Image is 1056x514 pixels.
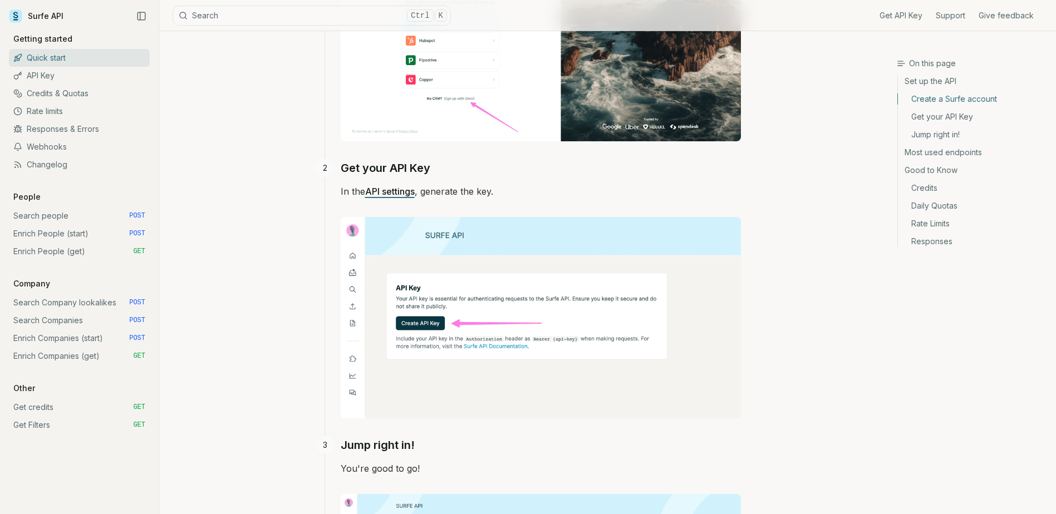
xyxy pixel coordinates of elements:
a: Support [936,10,965,21]
img: Image [341,217,741,418]
a: Jump right in! [341,436,415,454]
a: API Key [9,67,150,85]
a: Set up the API [898,76,1047,90]
p: Company [9,278,55,289]
a: Get credits GET [9,398,150,416]
a: Quick start [9,49,150,67]
span: GET [133,421,145,429]
a: Create a Surfe account [898,90,1047,108]
a: Get Filters GET [9,416,150,434]
span: POST [129,211,145,220]
p: In the , generate the key. [341,184,741,418]
a: Give feedback [979,10,1034,21]
p: Getting started [9,33,77,45]
a: Get your API Key [898,108,1047,126]
kbd: Ctrl [407,9,434,22]
a: Rate limits [9,102,150,120]
button: Collapse Sidebar [133,8,150,24]
a: Daily Quotas [898,197,1047,215]
span: POST [129,316,145,325]
a: Get your API Key [341,159,430,177]
span: GET [133,247,145,256]
a: Credits & Quotas [9,85,150,102]
a: Responses [898,233,1047,247]
span: POST [129,334,145,343]
p: People [9,191,45,202]
a: Rate Limits [898,215,1047,233]
a: Enrich Companies (start) POST [9,329,150,347]
a: Get API Key [880,10,922,21]
a: Search Companies POST [9,312,150,329]
a: Jump right in! [898,126,1047,144]
a: Enrich Companies (get) GET [9,347,150,365]
a: Search people POST [9,207,150,225]
a: Search Company lookalikes POST [9,294,150,312]
span: GET [133,403,145,412]
button: SearchCtrlK [173,6,451,26]
a: Enrich People (start) POST [9,225,150,243]
a: Responses & Errors [9,120,150,138]
a: API settings [365,186,415,197]
h3: On this page [897,58,1047,69]
a: Credits [898,179,1047,197]
span: GET [133,352,145,360]
p: You're good to go! [341,461,741,476]
a: Good to Know [898,161,1047,179]
a: Surfe API [9,8,63,24]
kbd: K [435,9,447,22]
p: Other [9,383,40,394]
span: POST [129,298,145,307]
a: Webhooks [9,138,150,156]
a: Enrich People (get) GET [9,243,150,260]
a: Most used endpoints [898,144,1047,161]
span: POST [129,229,145,238]
a: Changelog [9,156,150,174]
